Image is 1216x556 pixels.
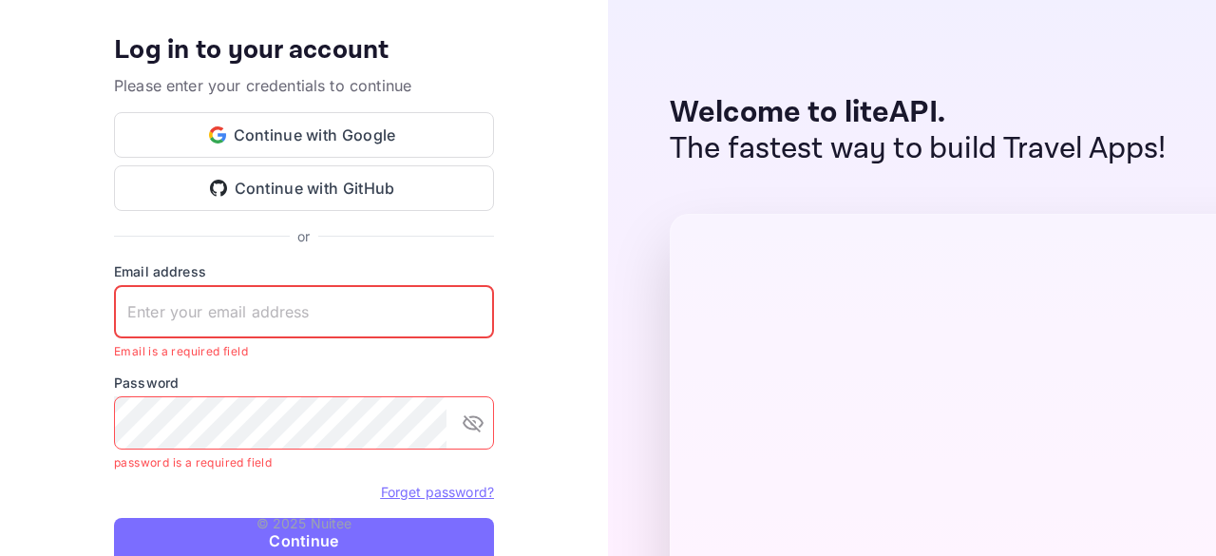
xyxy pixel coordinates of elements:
p: Email is a required field [114,342,481,361]
h4: Log in to your account [114,34,494,67]
p: Please enter your credentials to continue [114,74,494,97]
button: toggle password visibility [454,404,492,442]
button: Continue with GitHub [114,165,494,211]
p: or [297,226,310,246]
a: Forget password? [381,482,494,501]
a: Forget password? [381,484,494,500]
p: password is a required field [114,453,481,472]
input: Enter your email address [114,285,494,338]
label: Email address [114,261,494,281]
p: Welcome to liteAPI. [670,95,1167,131]
label: Password [114,373,494,393]
p: © 2025 Nuitee [256,513,352,533]
p: The fastest way to build Travel Apps! [670,131,1167,167]
button: Continue with Google [114,112,494,158]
